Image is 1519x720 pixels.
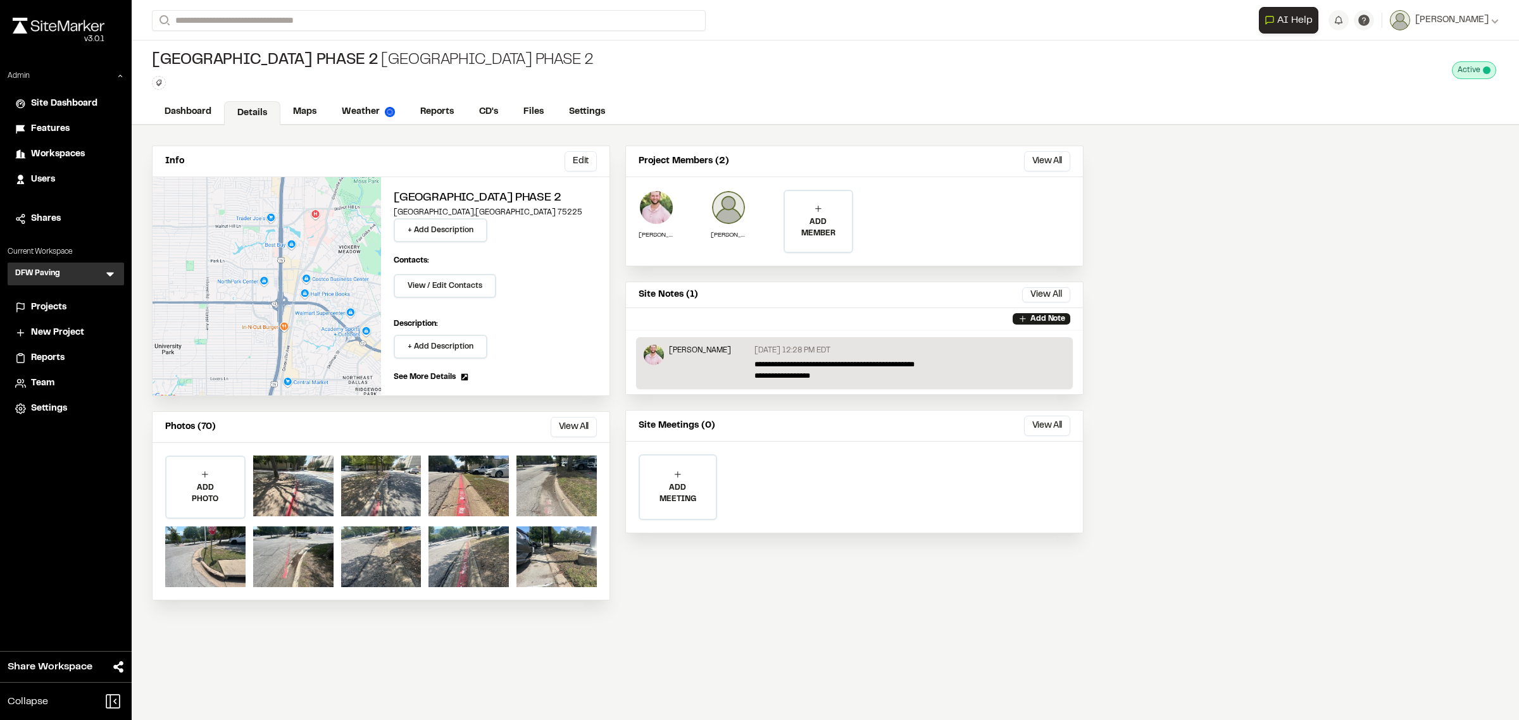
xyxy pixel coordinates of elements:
[152,10,175,31] button: Search
[394,335,487,359] button: + Add Description
[1030,313,1065,325] p: Add Note
[1277,13,1313,28] span: AI Help
[152,51,378,71] span: [GEOGRAPHIC_DATA] Phase 2
[166,482,244,505] p: ADD PHOTO
[165,420,216,434] p: Photos (70)
[224,101,280,125] a: Details
[15,402,116,416] a: Settings
[551,417,597,437] button: View All
[511,100,556,124] a: Files
[565,151,597,171] button: Edit
[15,326,116,340] a: New Project
[408,100,466,124] a: Reports
[1483,66,1491,74] span: This project is active and counting against your active project count.
[31,97,97,111] span: Site Dashboard
[31,212,61,226] span: Shares
[394,274,496,298] button: View / Edit Contacts
[639,154,729,168] p: Project Members (2)
[13,18,104,34] img: rebrand.png
[394,255,429,266] p: Contacts:
[31,301,66,314] span: Projects
[385,107,395,117] img: precipai.png
[152,76,166,90] button: Edit Tags
[639,230,674,240] p: [PERSON_NAME]
[15,351,116,365] a: Reports
[466,100,511,124] a: CD's
[1024,416,1070,436] button: View All
[785,216,852,239] p: ADD MEMBER
[644,345,664,365] img: Sam Chance
[639,190,674,225] img: Sam Chance
[394,190,597,207] h2: [GEOGRAPHIC_DATA] Phase 2
[1024,151,1070,171] button: View All
[1390,10,1499,30] button: [PERSON_NAME]
[31,147,85,161] span: Workspaces
[639,419,715,433] p: Site Meetings (0)
[329,100,408,124] a: Weather
[1022,287,1070,302] button: View All
[31,402,67,416] span: Settings
[8,659,92,674] span: Share Workspace
[165,154,184,168] p: Info
[15,147,116,161] a: Workspaces
[8,70,30,82] p: Admin
[754,345,830,356] p: [DATE] 12:28 PM EDT
[8,694,48,709] span: Collapse
[15,97,116,111] a: Site Dashboard
[640,482,716,505] p: ADD MEETING
[152,100,224,124] a: Dashboard
[711,190,746,225] img: Jacob Hill
[711,230,746,240] p: [PERSON_NAME]
[1452,61,1496,79] div: This project is active and counting against your active project count.
[31,173,55,187] span: Users
[394,318,597,330] p: Description:
[31,326,84,340] span: New Project
[669,345,731,356] p: [PERSON_NAME]
[394,371,456,383] span: See More Details
[15,376,116,390] a: Team
[280,100,329,124] a: Maps
[31,351,65,365] span: Reports
[15,122,116,136] a: Features
[394,218,487,242] button: + Add Description
[13,34,104,45] div: Oh geez...please don't...
[15,212,116,226] a: Shares
[1458,65,1480,76] span: Active
[1259,7,1323,34] div: Open AI Assistant
[1259,7,1318,34] button: Open AI Assistant
[15,268,60,280] h3: DFW Paving
[15,301,116,314] a: Projects
[31,376,54,390] span: Team
[152,51,594,71] div: [GEOGRAPHIC_DATA] Phase 2
[639,288,698,302] p: Site Notes (1)
[1390,10,1410,30] img: User
[394,207,597,218] p: [GEOGRAPHIC_DATA] , [GEOGRAPHIC_DATA] 75225
[31,122,70,136] span: Features
[1415,13,1489,27] span: [PERSON_NAME]
[15,173,116,187] a: Users
[556,100,618,124] a: Settings
[8,246,124,258] p: Current Workspace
